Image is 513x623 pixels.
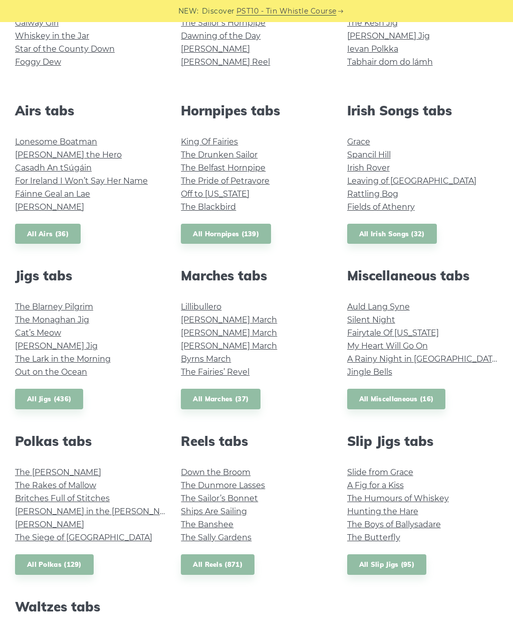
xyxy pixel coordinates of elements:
[347,507,418,516] a: Hunting the Hare
[181,268,332,283] h2: Marches tabs
[347,341,428,351] a: My Heart Will Go On
[347,315,395,325] a: Silent Night
[15,554,94,575] a: All Polkas (129)
[15,137,97,146] a: Lonesome Boatman
[15,354,111,364] a: The Lark in the Morning
[181,354,231,364] a: Byrns March
[15,315,89,325] a: The Monaghan Jig
[15,224,81,244] a: All Airs (36)
[15,433,166,449] h2: Polkas tabs
[15,599,166,614] h2: Waltzes tabs
[181,328,277,338] a: [PERSON_NAME] March
[347,481,404,490] a: A Fig for a Kiss
[15,202,84,212] a: [PERSON_NAME]
[15,520,84,529] a: [PERSON_NAME]
[181,433,332,449] h2: Reels tabs
[347,176,476,186] a: Leaving of [GEOGRAPHIC_DATA]
[181,389,261,409] a: All Marches (37)
[15,31,89,41] a: Whiskey in the Jar
[15,189,90,199] a: Fáinne Geal an Lae
[15,389,83,409] a: All Jigs (436)
[347,44,398,54] a: Ievan Polkka
[15,57,61,67] a: Foggy Dew
[347,202,415,212] a: Fields of Athenry
[181,302,221,311] a: Lillibullero
[181,520,233,529] a: The Banshee
[15,468,101,477] a: The [PERSON_NAME]
[15,302,93,311] a: The Blarney Pilgrim
[347,367,392,377] a: Jingle Bells
[347,494,449,503] a: The Humours of Whiskey
[347,302,410,311] a: Auld Lang Syne
[181,315,277,325] a: [PERSON_NAME] March
[181,554,254,575] a: All Reels (871)
[236,6,337,17] a: PST10 - Tin Whistle Course
[181,507,247,516] a: Ships Are Sailing
[347,31,430,41] a: [PERSON_NAME] Jig
[15,44,115,54] a: Star of the County Down
[347,103,498,118] h2: Irish Songs tabs
[15,103,166,118] h2: Airs tabs
[181,202,236,212] a: The Blackbird
[347,468,413,477] a: Slide from Grace
[15,507,181,516] a: [PERSON_NAME] in the [PERSON_NAME]
[181,137,238,146] a: King Of Fairies
[15,367,87,377] a: Out on the Ocean
[181,224,271,244] a: All Hornpipes (139)
[347,354,500,364] a: A Rainy Night in [GEOGRAPHIC_DATA]
[15,163,92,173] a: Casadh An tSúgáin
[347,224,437,244] a: All Irish Songs (32)
[15,533,152,542] a: The Siege of [GEOGRAPHIC_DATA]
[347,433,498,449] h2: Slip Jigs tabs
[347,163,390,173] a: Irish Rover
[202,6,235,17] span: Discover
[15,150,122,160] a: [PERSON_NAME] the Hero
[181,103,332,118] h2: Hornpipes tabs
[181,533,251,542] a: The Sally Gardens
[181,468,250,477] a: Down the Broom
[181,44,250,54] a: [PERSON_NAME]
[15,494,110,503] a: Britches Full of Stitches
[181,481,265,490] a: The Dunmore Lasses
[15,18,59,28] a: Galway Girl
[15,268,166,283] h2: Jigs tabs
[181,18,266,28] a: The Sailor’s Hornpipe
[347,189,398,199] a: Rattling Bog
[181,57,270,67] a: [PERSON_NAME] Reel
[15,176,148,186] a: For Ireland I Won’t Say Her Name
[15,341,98,351] a: [PERSON_NAME] Jig
[347,389,446,409] a: All Miscellaneous (16)
[178,6,199,17] span: NEW:
[181,163,266,173] a: The Belfast Hornpipe
[181,31,261,41] a: Dawning of the Day
[347,533,400,542] a: The Butterfly
[347,268,498,283] h2: Miscellaneous tabs
[347,18,398,28] a: The Kesh Jig
[181,189,249,199] a: Off to [US_STATE]
[15,328,61,338] a: Cat’s Meow
[347,57,433,67] a: Tabhair dom do lámh
[181,367,249,377] a: The Fairies’ Revel
[347,520,441,529] a: The Boys of Ballysadare
[347,150,391,160] a: Spancil Hill
[181,494,258,503] a: The Sailor’s Bonnet
[15,481,96,490] a: The Rakes of Mallow
[347,554,426,575] a: All Slip Jigs (95)
[181,150,258,160] a: The Drunken Sailor
[181,341,277,351] a: [PERSON_NAME] March
[347,137,370,146] a: Grace
[347,328,439,338] a: Fairytale Of [US_STATE]
[181,176,270,186] a: The Pride of Petravore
